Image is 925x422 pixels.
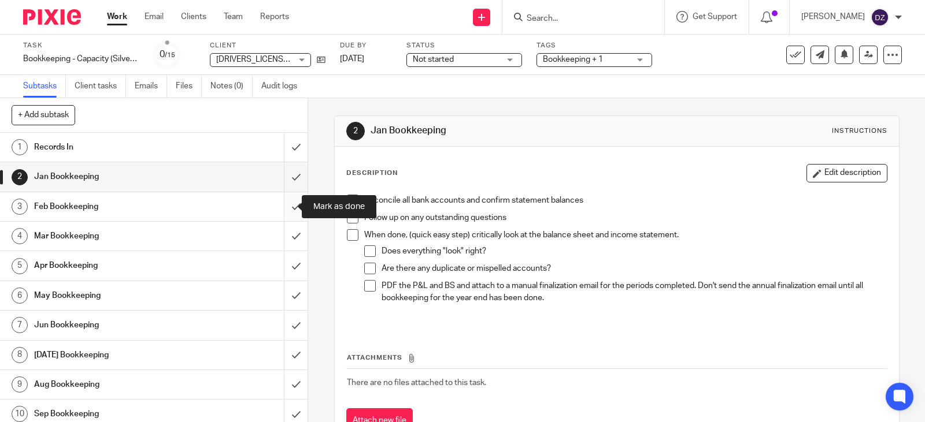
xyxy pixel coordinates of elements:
a: Email [145,11,164,23]
div: 4 [12,228,28,244]
div: 9 [12,376,28,393]
p: PDF the P&L and BS and attach to a manual finalization email for the periods completed. Don't sen... [382,280,887,315]
h1: Aug Bookkeeping [34,376,193,393]
label: Client [210,41,325,50]
div: 1 [12,139,28,155]
input: Search [526,14,630,24]
div: 3 [12,199,28,215]
img: svg%3E [871,8,889,27]
a: Client tasks [75,75,126,98]
small: /15 [165,52,175,58]
button: Edit description [806,164,887,182]
span: Get Support [693,13,737,21]
p: Description [346,169,398,178]
span: Not started [413,55,454,64]
h1: [DATE] Bookkeeping [34,346,193,364]
div: 2 [12,169,28,185]
span: There are no files attached to this task. [347,379,486,387]
span: Bookkeeping + 1 [543,55,603,64]
span: [DRIVERS_LICENSE_NUMBER] Alberta Inc. ([PERSON_NAME]) [216,55,439,64]
a: Notes (0) [210,75,253,98]
span: [DATE] [340,55,364,63]
span: Attachments [347,354,402,361]
label: Status [406,41,522,50]
p: When done, (quick easy step) critically look at the balance sheet and income statement. [364,229,887,241]
label: Due by [340,41,392,50]
label: Task [23,41,139,50]
h1: Records In [34,139,193,156]
label: Tags [536,41,652,50]
h1: Jun Bookkeeping [34,316,193,334]
h1: May Bookkeeping [34,287,193,304]
h1: Jan Bookkeeping [34,168,193,185]
div: Bookkeeping - Capacity (Silver) - 2025 [23,53,139,65]
button: + Add subtask [12,105,75,125]
p: [PERSON_NAME] [801,11,865,23]
div: 10 [12,406,28,422]
a: Team [224,11,243,23]
h1: Jan Bookkeeping [371,125,641,137]
div: 5 [12,258,28,274]
p: Follow up on any outstanding questions [364,212,887,223]
div: 7 [12,317,28,333]
div: 0 [160,48,175,61]
p: Reconcile all bank accounts and confirm statement balances [364,195,887,206]
div: Instructions [832,126,887,136]
a: Reports [260,11,289,23]
p: Does everything "look" right? [382,245,887,257]
div: 2 [346,122,365,140]
div: 8 [12,347,28,363]
a: Emails [135,75,167,98]
h1: Mar Bookkeeping [34,227,193,245]
h1: Apr Bookkeeping [34,257,193,274]
a: Clients [181,11,206,23]
p: Are there any duplicate or mispelled accounts? [382,263,887,274]
a: Audit logs [261,75,306,98]
h1: Feb Bookkeeping [34,198,193,215]
a: Subtasks [23,75,66,98]
a: Work [107,11,127,23]
img: Pixie [23,9,81,25]
a: Files [176,75,202,98]
div: 6 [12,287,28,304]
